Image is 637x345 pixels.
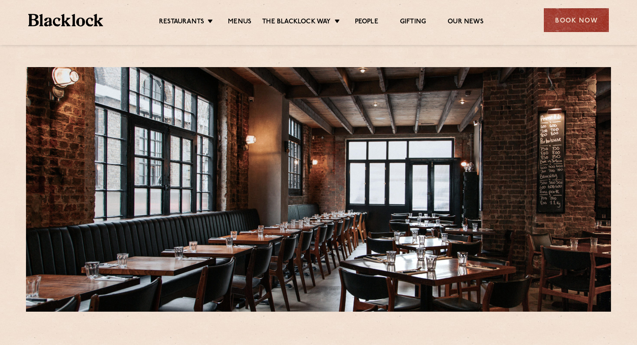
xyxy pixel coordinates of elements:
a: Restaurants [159,18,204,27]
a: People [355,18,378,27]
a: Our News [448,18,484,27]
a: Menus [228,18,251,27]
img: BL_Textured_Logo-footer-cropped.svg [28,14,103,26]
a: The Blacklock Way [262,18,331,27]
div: Book Now [544,8,609,32]
a: Gifting [400,18,426,27]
